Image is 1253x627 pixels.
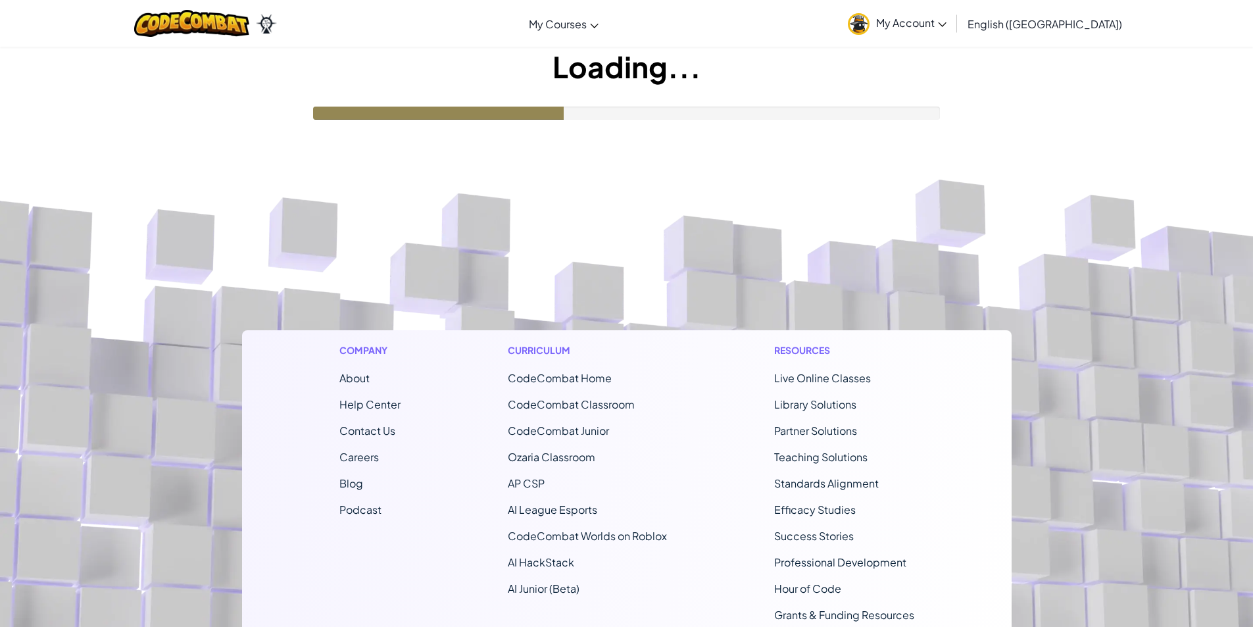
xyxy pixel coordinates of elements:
[774,555,906,569] a: Professional Development
[339,476,363,490] a: Blog
[774,424,857,438] a: Partner Solutions
[508,371,612,385] span: CodeCombat Home
[968,17,1122,31] span: English ([GEOGRAPHIC_DATA])
[774,476,879,490] a: Standards Alignment
[774,371,871,385] a: Live Online Classes
[508,529,667,543] a: CodeCombat Worlds on Roblox
[339,424,395,438] span: Contact Us
[339,397,401,411] a: Help Center
[876,16,946,30] span: My Account
[256,14,277,34] img: Ozaria
[529,17,587,31] span: My Courses
[774,608,914,622] a: Grants & Funding Resources
[339,450,379,464] a: Careers
[522,6,605,41] a: My Courses
[508,343,667,357] h1: Curriculum
[508,450,595,464] a: Ozaria Classroom
[774,450,868,464] a: Teaching Solutions
[508,424,609,438] a: CodeCombat Junior
[774,582,841,595] a: Hour of Code
[774,343,914,357] h1: Resources
[508,503,597,516] a: AI League Esports
[774,503,856,516] a: Efficacy Studies
[774,397,856,411] a: Library Solutions
[508,397,635,411] a: CodeCombat Classroom
[774,529,854,543] a: Success Stories
[508,476,545,490] a: AP CSP
[339,371,370,385] a: About
[134,10,249,37] img: CodeCombat logo
[339,343,401,357] h1: Company
[508,582,579,595] a: AI Junior (Beta)
[841,3,953,44] a: My Account
[339,503,381,516] a: Podcast
[848,13,870,35] img: avatar
[508,555,574,569] a: AI HackStack
[961,6,1129,41] a: English ([GEOGRAPHIC_DATA])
